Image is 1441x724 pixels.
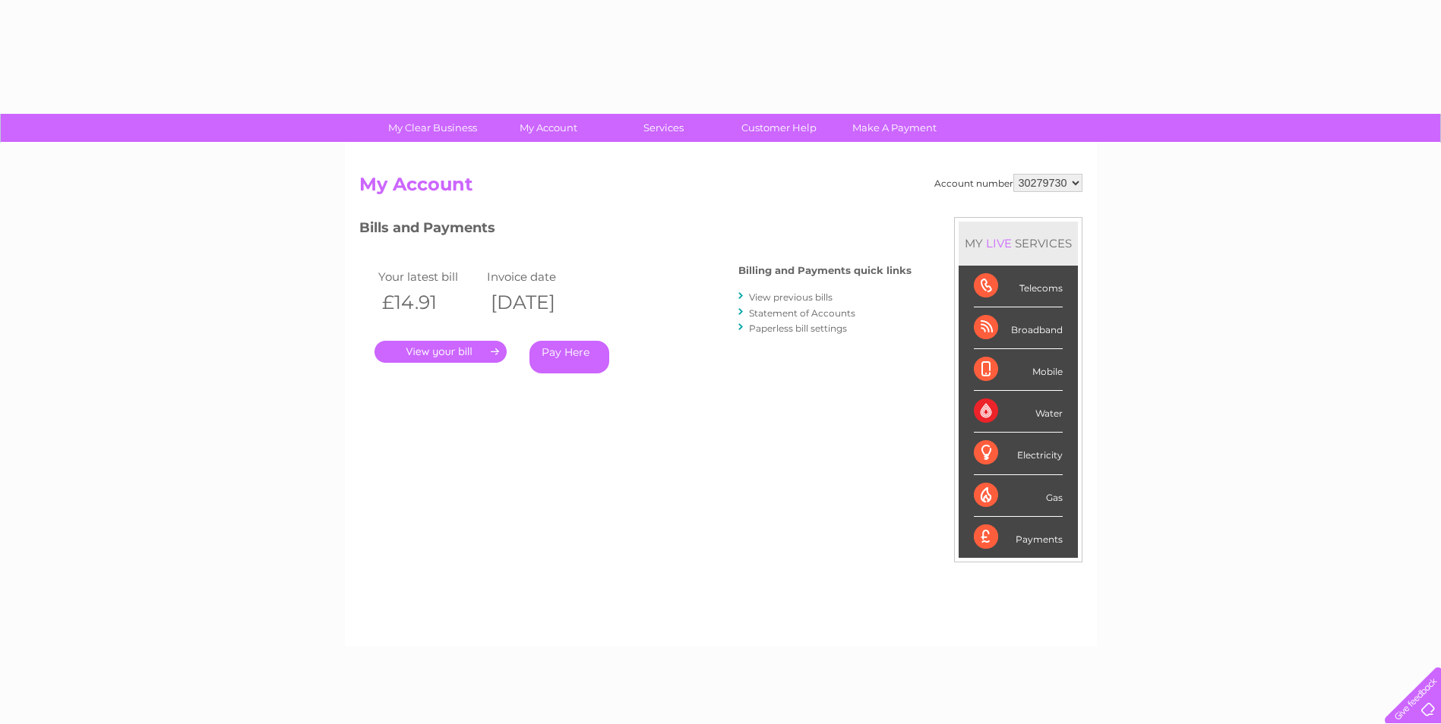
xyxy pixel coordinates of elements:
[959,222,1078,265] div: MY SERVICES
[374,287,484,318] th: £14.91
[601,114,726,142] a: Services
[483,287,593,318] th: [DATE]
[485,114,611,142] a: My Account
[716,114,842,142] a: Customer Help
[749,307,855,319] a: Statement of Accounts
[359,217,912,244] h3: Bills and Payments
[983,236,1015,250] div: LIVE
[974,266,1063,307] div: Telecoms
[974,433,1063,474] div: Electricity
[359,174,1082,203] h2: My Account
[738,265,912,276] h4: Billing and Payments quick links
[974,307,1063,349] div: Broadband
[832,114,957,142] a: Make A Payment
[974,517,1063,558] div: Payments
[749,323,847,334] a: Paperless bill settings
[934,174,1082,192] div: Account number
[370,114,495,142] a: My Clear Business
[483,266,593,287] td: Invoice date
[374,341,507,363] a: .
[374,266,484,287] td: Your latest bill
[974,349,1063,391] div: Mobile
[974,475,1063,517] div: Gas
[529,341,609,373] a: Pay Here
[749,291,833,303] a: View previous bills
[974,391,1063,433] div: Water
